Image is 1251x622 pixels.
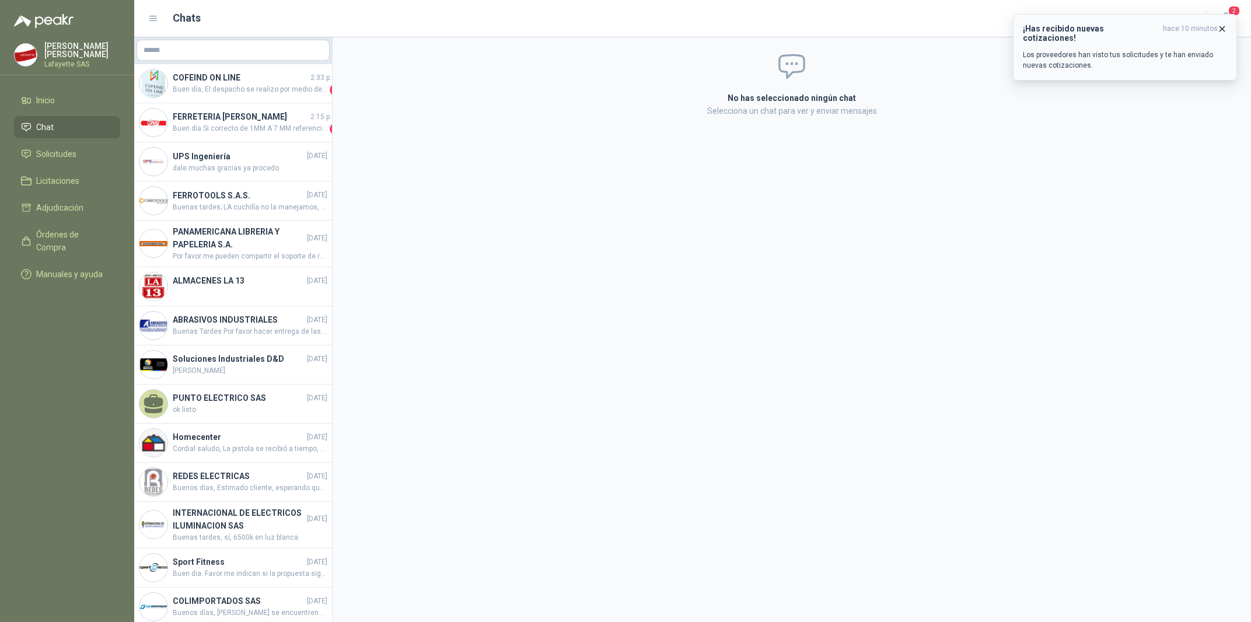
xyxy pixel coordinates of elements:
[307,596,327,607] span: [DATE]
[173,506,305,532] h4: INTERNACIONAL DE ELECTRICOS ILUMINACION SAS
[139,554,167,582] img: Company Logo
[173,326,327,337] span: Buenas Tardes Por favor hacer entrega de las 9 unidades
[36,268,103,281] span: Manuales y ayuda
[134,221,332,267] a: Company LogoPANAMERICANA LIBRERIA Y PAPELERIA S.A.[DATE]Por favor me pueden compartir el soporte ...
[139,593,167,621] img: Company Logo
[14,197,120,219] a: Adjudicación
[139,69,167,97] img: Company Logo
[330,123,341,135] span: 1
[173,483,327,494] span: Buenos dias, Estimado cliente, esperando que se encuentre bien, se cotiza la referencia solicitad...
[173,123,327,135] span: Buen dia Si correcto de 1MM A 7 MM referencia 186-105 De Mitutoyo
[173,568,327,579] span: Buen dia. Favor me indican si la propuesta sigue vigente par enviar confirmacion
[310,72,341,83] span: 2:33 p. m.
[134,103,332,142] a: Company LogoFERRETERIA [PERSON_NAME]2:15 p. m.Buen dia Si correcto de 1MM A 7 MM referencia 186-1...
[173,10,201,26] h1: Chats
[134,64,332,103] a: Company LogoCOFEIND ON LINE2:33 p. m.Buen día, El despacho se realizo por medio de transportista ...
[14,116,120,138] a: Chat
[307,233,327,244] span: [DATE]
[139,109,167,137] img: Company Logo
[36,174,79,187] span: Licitaciones
[173,163,327,174] span: dale muchas gracias ya procedo
[1216,8,1237,29] button: 2
[1023,24,1158,43] h3: ¡Has recibido nuevas cotizaciones!
[307,354,327,365] span: [DATE]
[173,110,308,123] h4: FERRETERIA [PERSON_NAME]
[307,315,327,326] span: [DATE]
[36,201,83,214] span: Adjudicación
[173,404,327,415] span: ok listo
[139,312,167,340] img: Company Logo
[307,151,327,162] span: [DATE]
[134,345,332,385] a: Company LogoSoluciones Industriales D&D[DATE][PERSON_NAME]
[134,385,332,424] a: PUNTO ELECTRICO SAS[DATE]ok listo
[139,148,167,176] img: Company Logo
[14,89,120,111] a: Inicio
[173,555,305,568] h4: Sport Fitness
[1013,14,1237,81] button: ¡Has recibido nuevas cotizaciones!hace 10 minutos Los proveedores han visto tus solicitudes y te ...
[14,14,74,28] img: Logo peakr
[36,121,54,134] span: Chat
[330,84,341,96] span: 1
[1163,24,1218,43] span: hace 10 minutos
[139,272,167,300] img: Company Logo
[44,61,120,68] p: Lafayette SAS
[307,471,327,482] span: [DATE]
[173,607,327,618] span: Buenos días, [PERSON_NAME] se encuentren bien. Quería saber cómo avanza el proceso de adjudicació...
[36,148,76,160] span: Solicitudes
[14,223,120,258] a: Órdenes de Compra
[173,365,327,376] span: [PERSON_NAME]
[1228,5,1240,16] span: 2
[307,190,327,201] span: [DATE]
[44,42,120,58] p: [PERSON_NAME] [PERSON_NAME]
[134,502,332,548] a: Company LogoINTERNACIONAL DE ELECTRICOS ILUMINACION SAS[DATE]Buenas tardes, sí, 6500k en luz blanca.
[588,92,995,104] h2: No has seleccionado ningún chat
[134,142,332,181] a: Company LogoUPS Ingeniería[DATE]dale muchas gracias ya procedo
[173,150,305,163] h4: UPS Ingeniería
[134,181,332,221] a: Company LogoFERROTOOLS S.A.S.[DATE]Buenas tardes; LA cuchilla no la manejamos, solo el producto c...
[173,84,327,96] span: Buen día, El despacho se realizo por medio de transportista privado. No genera Guía de rastreo so...
[307,557,327,568] span: [DATE]
[134,424,332,463] a: Company LogoHomecenter[DATE]Cordial saludo, La pistola se recibió a tiempo, por lo cual no se va ...
[15,44,37,66] img: Company Logo
[139,187,167,215] img: Company Logo
[36,94,55,107] span: Inicio
[173,532,327,543] span: Buenas tardes, sí, 6500k en luz blanca.
[173,431,305,443] h4: Homecenter
[173,392,305,404] h4: PUNTO ELECTRICO SAS
[139,468,167,496] img: Company Logo
[173,313,305,326] h4: ABRASIVOS INDUSTRIALES
[173,443,327,455] span: Cordial saludo, La pistola se recibió a tiempo, por lo cual no se va a generar devolución, nos qu...
[139,429,167,457] img: Company Logo
[1023,50,1227,71] p: Los proveedores han visto tus solicitudes y te han enviado nuevas cotizaciones.
[134,267,332,306] a: Company LogoALMACENES LA 13[DATE].
[134,463,332,502] a: Company LogoREDES ELECTRICAS[DATE]Buenos dias, Estimado cliente, esperando que se encuentre bien,...
[139,511,167,539] img: Company Logo
[139,351,167,379] img: Company Logo
[14,170,120,192] a: Licitaciones
[173,189,305,202] h4: FERROTOOLS S.A.S.
[14,143,120,165] a: Solicitudes
[134,306,332,345] a: Company LogoABRASIVOS INDUSTRIALES[DATE]Buenas Tardes Por favor hacer entrega de las 9 unidades
[307,275,327,286] span: [DATE]
[36,228,109,254] span: Órdenes de Compra
[588,104,995,117] p: Selecciona un chat para ver y enviar mensajes
[307,432,327,443] span: [DATE]
[139,229,167,257] img: Company Logo
[310,111,341,123] span: 2:15 p. m.
[307,513,327,525] span: [DATE]
[173,287,327,298] span: .
[173,274,305,287] h4: ALMACENES LA 13
[307,393,327,404] span: [DATE]
[134,548,332,588] a: Company LogoSport Fitness[DATE]Buen dia. Favor me indican si la propuesta sigue vigente par envia...
[173,352,305,365] h4: Soluciones Industriales D&D
[173,202,327,213] span: Buenas tardes; LA cuchilla no la manejamos, solo el producto completo.
[173,595,305,607] h4: COLIMPORTADOS SAS
[173,251,327,262] span: Por favor me pueden compartir el soporte de recibido ya que no se encuentra la mercancía
[173,225,305,251] h4: PANAMERICANA LIBRERIA Y PAPELERIA S.A.
[14,263,120,285] a: Manuales y ayuda
[173,71,308,84] h4: COFEIND ON LINE
[173,470,305,483] h4: REDES ELECTRICAS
